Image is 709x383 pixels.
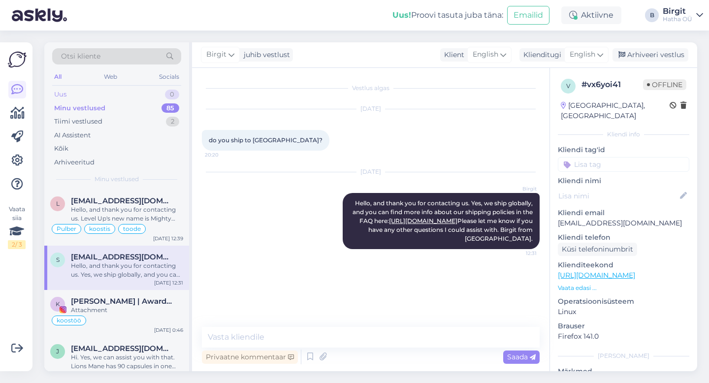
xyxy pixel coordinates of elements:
[500,250,537,257] span: 12:31
[8,50,27,69] img: Askly Logo
[52,70,64,83] div: All
[558,232,689,243] p: Kliendi telefon
[54,144,68,154] div: Kõik
[61,51,100,62] span: Otsi kliente
[54,117,102,127] div: Tiimi vestlused
[54,158,95,167] div: Arhiveeritud
[473,49,498,60] span: English
[558,284,689,292] p: Vaata edasi ...
[558,296,689,307] p: Operatsioonisüsteem
[155,371,183,378] div: [DATE] 17:11
[102,70,119,83] div: Web
[507,352,536,361] span: Saada
[645,8,659,22] div: B
[440,50,464,60] div: Klient
[89,226,110,232] span: koostis
[558,191,678,201] input: Lisa nimi
[663,7,692,15] div: Birgit
[558,218,689,228] p: [EMAIL_ADDRESS][DOMAIN_NAME]
[71,205,183,223] div: Hello, and thank you for contacting us. Level Up's new name is Mighty Focus. The product is almos...
[71,261,183,279] div: Hello, and thank you for contacting us. Yes, we ship globally, and you can find more info about o...
[663,7,703,23] a: BirgitHatha OÜ
[500,185,537,192] span: Birgit
[519,50,561,60] div: Klienditugi
[566,82,570,90] span: v
[240,50,290,60] div: juhib vestlust
[561,6,621,24] div: Aktiivne
[56,348,59,355] span: j
[558,321,689,331] p: Brauser
[612,48,688,62] div: Arhiveeri vestlus
[166,117,179,127] div: 2
[389,217,457,224] a: [URL][DOMAIN_NAME]
[581,79,643,91] div: # vx6yoi41
[558,331,689,342] p: Firefox 141.0
[558,366,689,377] p: Märkmed
[8,240,26,249] div: 2 / 3
[558,176,689,186] p: Kliendi nimi
[209,136,322,144] span: do you ship to [GEOGRAPHIC_DATA]?
[558,351,689,360] div: [PERSON_NAME]
[558,157,689,172] input: Lisa tag
[71,306,183,315] div: Attachment
[71,344,173,353] span: jakubpour44@seznam.cz
[56,200,60,207] span: l
[558,145,689,155] p: Kliendi tag'id
[165,90,179,99] div: 0
[154,326,183,334] div: [DATE] 0:46
[202,104,540,113] div: [DATE]
[71,297,173,306] span: Karen Kissane | Award Winning Business Coach & Mentor
[392,10,411,20] b: Uus!
[8,205,26,249] div: Vaata siia
[154,279,183,287] div: [DATE] 12:31
[507,6,549,25] button: Emailid
[54,90,66,99] div: Uus
[561,100,670,121] div: [GEOGRAPHIC_DATA], [GEOGRAPHIC_DATA]
[558,208,689,218] p: Kliendi email
[57,318,81,323] span: koostöö
[558,130,689,139] div: Kliendi info
[205,151,242,159] span: 20:20
[54,103,105,113] div: Minu vestlused
[153,235,183,242] div: [DATE] 12:39
[71,353,183,371] div: Hi. Yes, we can assist you with that. Lions Mane has 90 capsules in one bag, and every capsule co...
[392,9,503,21] div: Proovi tasuta juba täna:
[71,196,173,205] span: lykkeweir@gmail.com
[558,243,637,256] div: Küsi telefoninumbrit
[206,49,226,60] span: Birgit
[161,103,179,113] div: 85
[202,351,298,364] div: Privaatne kommentaar
[663,15,692,23] div: Hatha OÜ
[123,226,141,232] span: toode
[558,307,689,317] p: Linux
[56,300,60,308] span: K
[95,175,139,184] span: Minu vestlused
[570,49,595,60] span: English
[56,256,60,263] span: s
[558,271,635,280] a: [URL][DOMAIN_NAME]
[643,79,686,90] span: Offline
[558,260,689,270] p: Klienditeekond
[54,130,91,140] div: AI Assistent
[57,226,76,232] span: Pulber
[202,84,540,93] div: Vestlus algas
[202,167,540,176] div: [DATE]
[157,70,181,83] div: Socials
[353,199,534,242] span: Hello, and thank you for contacting us. Yes, we ship globally, and you can find more info about o...
[71,253,173,261] span: spainhasthisone@gmail.com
